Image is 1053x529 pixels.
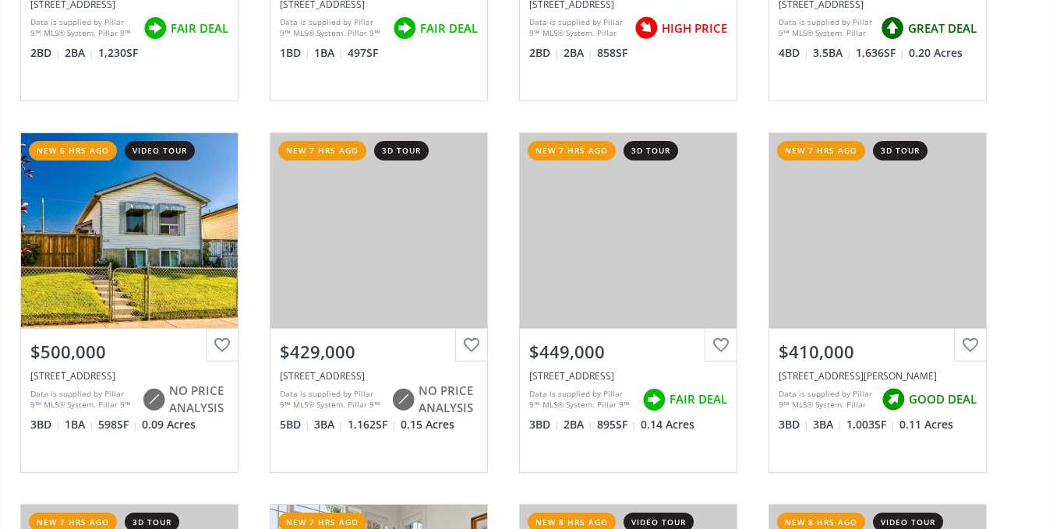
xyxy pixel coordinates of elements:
span: 3 BA [813,417,843,432]
div: 526 27 Street South, Lethbridge, AB T1J3S3 [529,369,727,383]
div: $449,000 [529,340,727,364]
div: $410,000 [779,340,977,364]
div: Data is supplied by Pillar 9™ MLS® System. Pillar 9™ is the owner of the copyright in its MLS® Sy... [30,388,134,411]
span: 2 BD [30,45,61,61]
div: 4108 Marlborough Drive NE, Calgary, AB T2A 2Z5 [30,369,228,383]
span: 2 BD [529,45,560,61]
span: FAIR DEAL [420,20,478,37]
div: Data is supplied by Pillar 9™ MLS® System. Pillar 9™ is the owner of the copyright in its MLS® Sy... [529,388,634,411]
span: 3 BA [314,417,344,432]
span: NO PRICE ANALYSIS [169,383,228,416]
span: 2 BA [564,45,593,61]
div: 30 Bowman Circle, Sylvan Lake, AB T4S 0H9 [779,369,977,383]
div: $500,000 [30,340,228,364]
span: 497 SF [348,45,378,61]
a: new 7 hrs ago3d tour$410,000[STREET_ADDRESS][PERSON_NAME]Data is supplied by Pillar 9™ MLS® Syste... [753,117,1002,488]
img: rating icon [878,384,909,415]
div: 214 Bradford Crescent SE, Three Hills, AB T0M 2A0 [280,369,478,383]
span: 3.5 BA [813,45,852,61]
img: rating icon [387,384,419,415]
img: rating icon [631,12,662,44]
div: Data is supplied by Pillar 9™ MLS® System. Pillar 9™ is the owner of the copyright in its MLS® Sy... [280,388,383,411]
img: rating icon [877,12,908,44]
div: Data is supplied by Pillar 9™ MLS® System. Pillar 9™ is the owner of the copyright in its MLS® Sy... [779,388,874,411]
span: 3 BD [779,417,809,432]
a: new 6 hrs agovideo tour$500,000[STREET_ADDRESS]Data is supplied by Pillar 9™ MLS® System. Pillar ... [5,117,254,488]
span: 1,230 SF [98,45,138,61]
span: 3 BD [529,417,560,432]
span: 1 BD [280,45,310,61]
span: 1,162 SF [348,417,397,432]
span: 0.15 Acres [401,417,454,432]
img: rating icon [138,384,169,415]
span: 3 BD [30,417,61,432]
span: 2 BA [564,417,593,432]
span: 5 BD [280,417,310,432]
span: 895 SF [597,417,637,432]
span: 0.11 Acres [899,417,953,432]
div: $429,000 [280,340,478,364]
span: 0.09 Acres [142,417,196,432]
div: Data is supplied by Pillar 9™ MLS® System. Pillar 9™ is the owner of the copyright in its MLS® Sy... [30,16,136,40]
span: HIGH PRICE [662,20,727,37]
span: FAIR DEAL [670,391,727,407]
span: 1 BA [65,417,94,432]
span: 858 SF [597,45,627,61]
div: Data is supplied by Pillar 9™ MLS® System. Pillar 9™ is the owner of the copyright in its MLS® Sy... [779,16,873,40]
span: 1,636 SF [856,45,905,61]
img: rating icon [140,12,171,44]
span: GOOD DEAL [909,391,977,407]
span: 1 BA [314,45,344,61]
a: new 7 hrs ago3d tour$449,000[STREET_ADDRESS]Data is supplied by Pillar 9™ MLS® System. Pillar 9™ ... [504,117,753,488]
img: rating icon [638,384,670,415]
span: FAIR DEAL [171,20,228,37]
span: GREAT DEAL [908,20,977,37]
div: Data is supplied by Pillar 9™ MLS® System. Pillar 9™ is the owner of the copyright in its MLS® Sy... [529,16,627,40]
a: new 7 hrs ago3d tour$429,000[STREET_ADDRESS]Data is supplied by Pillar 9™ MLS® System. Pillar 9™ ... [254,117,504,488]
span: 1,003 SF [846,417,896,432]
span: 0.14 Acres [641,417,694,432]
span: 0.20 Acres [909,45,963,61]
span: 4 BD [779,45,809,61]
span: 2 BA [65,45,94,61]
span: 598 SF [98,417,138,432]
span: NO PRICE ANALYSIS [419,383,478,416]
div: Data is supplied by Pillar 9™ MLS® System. Pillar 9™ is the owner of the copyright in its MLS® Sy... [280,16,385,40]
img: rating icon [389,12,420,44]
